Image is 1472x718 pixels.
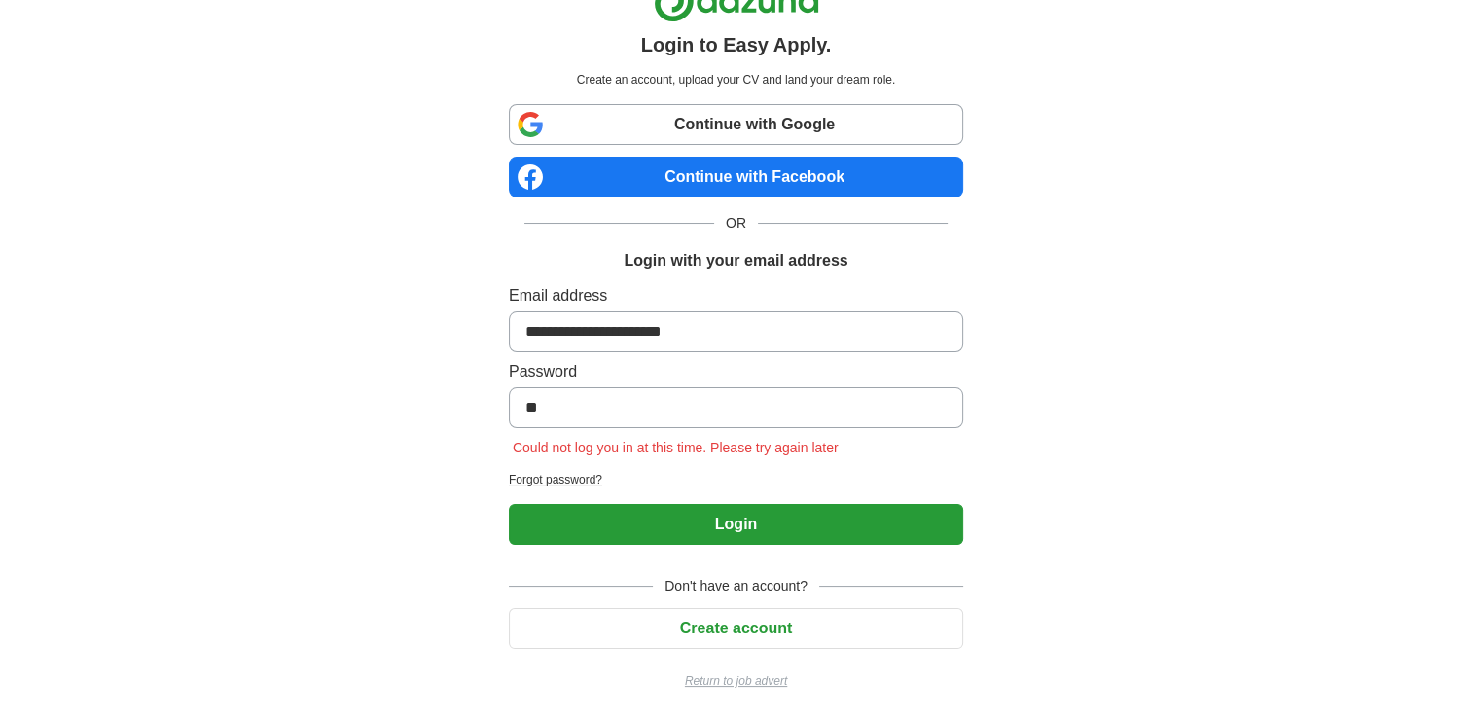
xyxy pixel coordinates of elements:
[509,440,843,455] span: Could not log you in at this time. Please try again later
[509,104,963,145] a: Continue with Google
[509,620,963,636] a: Create account
[714,213,758,233] span: OR
[509,471,963,488] a: Forgot password?
[509,360,963,383] label: Password
[653,576,819,596] span: Don't have an account?
[641,30,832,59] h1: Login to Easy Apply.
[624,249,847,272] h1: Login with your email address
[509,157,963,197] a: Continue with Facebook
[509,672,963,690] a: Return to job advert
[509,608,963,649] button: Create account
[509,284,963,307] label: Email address
[513,71,959,89] p: Create an account, upload your CV and land your dream role.
[509,504,963,545] button: Login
